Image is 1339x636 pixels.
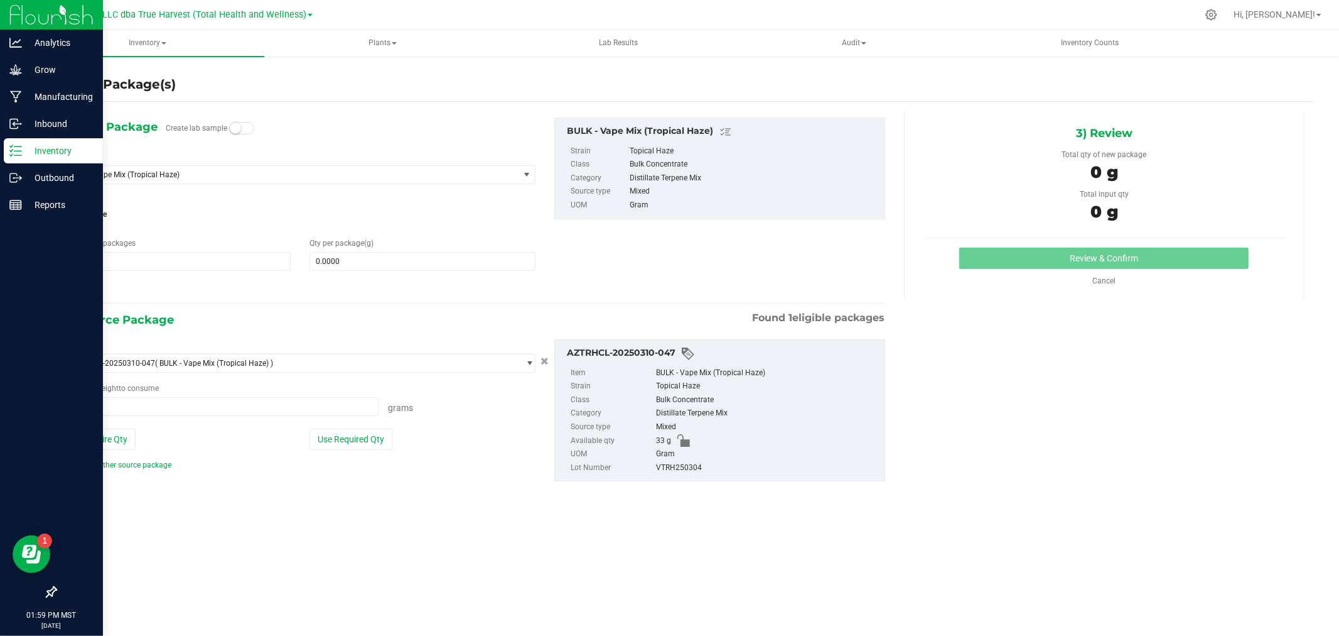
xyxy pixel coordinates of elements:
[656,461,878,475] div: VTRH250304
[22,170,97,185] p: Outbound
[1044,38,1136,48] span: Inventory Counts
[309,239,374,248] span: Qty per package
[738,31,971,56] span: Audit
[571,461,653,475] label: Lot Number
[266,31,499,56] span: Plants
[22,62,97,77] p: Grow
[155,359,273,368] span: ( BULK - Vape Mix (Tropical Haze) )
[789,312,793,324] span: 1
[1076,124,1132,143] span: 3) Review
[9,145,22,157] inline-svg: Inventory
[309,429,392,450] button: Use Required Qty
[519,354,535,372] span: select
[737,30,971,57] a: Audit
[571,393,653,407] label: Class
[22,116,97,131] p: Inbound
[70,359,155,368] span: AZTRHCL-20250310-047
[9,172,22,184] inline-svg: Outbound
[630,145,878,158] div: Topical Haze
[65,205,535,224] span: Topical Haze
[166,119,227,138] label: Create lab sample
[1090,162,1118,182] span: 0 g
[6,621,97,630] p: [DATE]
[65,310,174,329] span: 2) Source Package
[9,118,22,130] inline-svg: Inbound
[571,447,653,461] label: UOM
[96,384,119,393] span: weight
[630,185,878,199] div: Mixed
[656,434,671,448] span: 33 g
[22,197,97,212] p: Reports
[65,461,171,469] a: Add another source package
[9,36,22,49] inline-svg: Analytics
[537,353,552,371] button: Cancel button
[630,172,878,185] div: Distillate Terpene Mix
[656,380,878,393] div: Topical Haze
[310,253,535,270] input: 0.0000
[1092,277,1116,285] a: Cancel
[9,199,22,211] inline-svg: Reports
[22,143,97,158] p: Inventory
[567,346,878,361] div: AZTRHCL-20250310-047
[571,366,653,380] label: Item
[70,170,496,179] span: BULK - Vape Mix (Tropical Haze)
[1203,9,1219,21] div: Manage settings
[36,9,306,20] span: DXR FINANCE 4 LLC dba True Harvest (Total Health and Wellness)
[959,248,1249,269] button: Review & Confirm
[571,380,653,393] label: Strain
[266,30,500,57] a: Plants
[502,30,736,57] a: Lab Results
[571,145,627,158] label: Strain
[65,118,158,136] span: 1) New Package
[571,434,653,448] label: Available qty
[571,199,627,212] label: UOM
[630,199,878,212] div: Gram
[1062,150,1146,159] span: Total qty of new package
[582,38,655,48] span: Lab Results
[972,30,1207,57] a: Inventory Counts
[571,407,653,420] label: Category
[656,407,878,420] div: Distillate Terpene Mix
[388,403,413,413] span: Grams
[571,185,627,199] label: Source type
[37,534,52,549] iframe: Resource center unread badge
[571,420,653,434] label: Source type
[364,239,374,248] span: (g)
[13,535,50,573] iframe: Resource center
[656,366,878,380] div: BULK - Vape Mix (Tropical Haze)
[656,420,878,434] div: Mixed
[65,384,159,393] span: Package to consume
[1080,190,1129,199] span: Total input qty
[567,124,878,140] div: BULK - Vape Mix (Tropical Haze)
[6,610,97,621] p: 01:59 PM MST
[571,172,627,185] label: Category
[571,158,627,172] label: Class
[656,393,878,407] div: Bulk Concentrate
[656,447,878,461] div: Gram
[630,158,878,172] div: Bulk Concentrate
[65,253,290,270] input: 1
[519,166,535,184] span: select
[22,35,97,50] p: Analytics
[1090,202,1118,222] span: 0 g
[55,75,176,94] h4: Create Package(s)
[22,89,97,104] p: Manufacturing
[753,310,885,326] span: Found eligible packages
[9,63,22,76] inline-svg: Grow
[9,90,22,103] inline-svg: Manufacturing
[1234,9,1315,19] span: Hi, [PERSON_NAME]!
[30,30,264,57] a: Inventory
